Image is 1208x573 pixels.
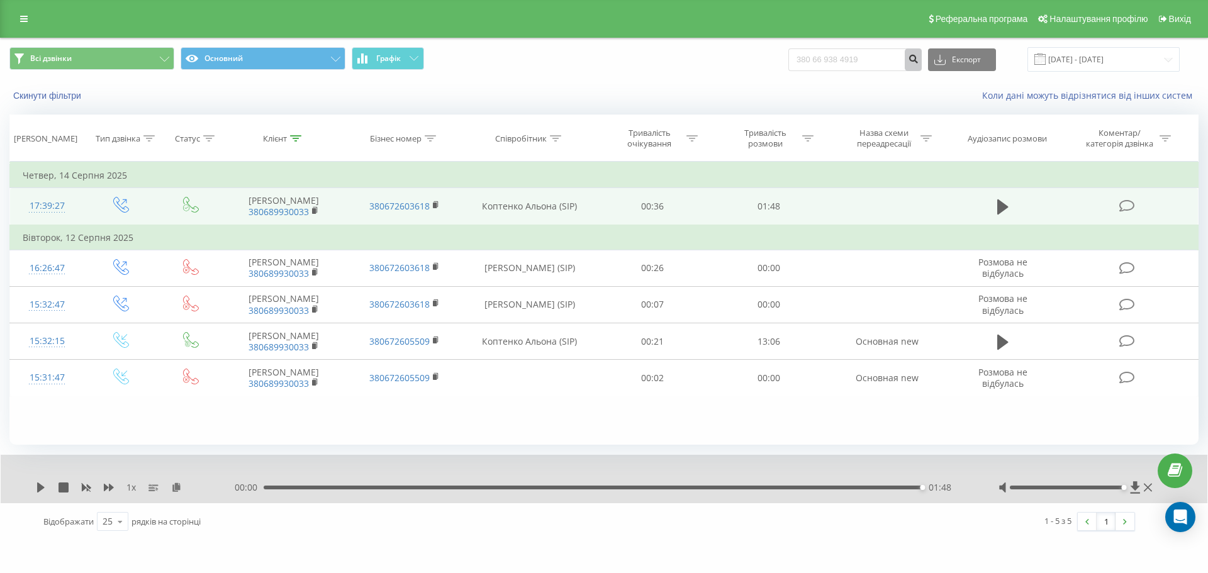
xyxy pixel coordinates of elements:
button: Основний [181,47,345,70]
td: Коптенко Альона (SIP) [464,188,595,225]
div: Співробітник [495,133,547,144]
td: [PERSON_NAME] [223,323,344,360]
button: Всі дзвінки [9,47,174,70]
div: 16:26:47 [23,256,72,281]
a: Коли дані можуть відрізнятися вiд інших систем [982,89,1199,101]
td: [PERSON_NAME] [223,286,344,323]
span: Реферальна програма [936,14,1028,24]
a: 380689930033 [249,267,309,279]
td: [PERSON_NAME] [223,360,344,396]
a: 380672603618 [369,262,430,274]
span: 1 x [126,481,136,494]
td: 00:00 [710,360,826,396]
td: Вівторок, 12 Серпня 2025 [10,225,1199,250]
div: Open Intercom Messenger [1165,502,1195,532]
span: Графік [376,54,401,63]
span: Розмова не відбулась [978,256,1027,279]
td: 00:36 [595,188,710,225]
td: Основная new [827,360,948,396]
td: [PERSON_NAME] (SIP) [464,250,595,286]
a: 1 [1097,513,1116,530]
button: Скинути фільтри [9,90,87,101]
td: [PERSON_NAME] (SIP) [464,286,595,323]
div: Коментар/категорія дзвінка [1083,128,1156,149]
div: Аудіозапис розмови [968,133,1047,144]
div: 15:32:15 [23,329,72,353]
button: Експорт [928,48,996,71]
td: Коптенко Альона (SIP) [464,323,595,360]
span: Розмова не відбулась [978,366,1027,389]
td: 00:00 [710,286,826,323]
div: Accessibility label [920,485,925,490]
a: 380689930033 [249,304,309,316]
div: Тривалість розмови [732,128,799,149]
a: 380672603618 [369,200,430,212]
div: 17:39:27 [23,194,72,218]
span: Відображати [43,516,94,527]
td: [PERSON_NAME] [223,250,344,286]
div: Назва схеми переадресації [850,128,917,149]
input: Пошук за номером [788,48,922,71]
div: Бізнес номер [370,133,422,144]
td: 00:21 [595,323,710,360]
div: 1 - 5 з 5 [1044,515,1071,527]
td: 00:26 [595,250,710,286]
span: 00:00 [235,481,264,494]
td: [PERSON_NAME] [223,188,344,225]
a: 380672605509 [369,372,430,384]
span: Розмова не відбулась [978,292,1027,316]
a: 380672605509 [369,335,430,347]
div: 15:32:47 [23,292,72,317]
div: Тип дзвінка [96,133,140,144]
div: Клієнт [263,133,287,144]
span: рядків на сторінці [131,516,201,527]
div: 25 [103,515,113,528]
td: 01:48 [710,188,826,225]
span: Налаштування профілю [1049,14,1148,24]
td: 00:07 [595,286,710,323]
span: Вихід [1169,14,1191,24]
td: 00:00 [710,250,826,286]
a: 380689930033 [249,341,309,353]
a: 380689930033 [249,206,309,218]
span: Всі дзвінки [30,53,72,64]
div: Статус [175,133,200,144]
div: Accessibility label [1121,485,1126,490]
a: 380689930033 [249,377,309,389]
td: 00:02 [595,360,710,396]
a: 380672603618 [369,298,430,310]
td: Основная new [827,323,948,360]
div: 15:31:47 [23,365,72,390]
span: 01:48 [929,481,951,494]
div: [PERSON_NAME] [14,133,77,144]
td: Четвер, 14 Серпня 2025 [10,163,1199,188]
div: Тривалість очікування [616,128,683,149]
td: 13:06 [710,323,826,360]
button: Графік [352,47,424,70]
